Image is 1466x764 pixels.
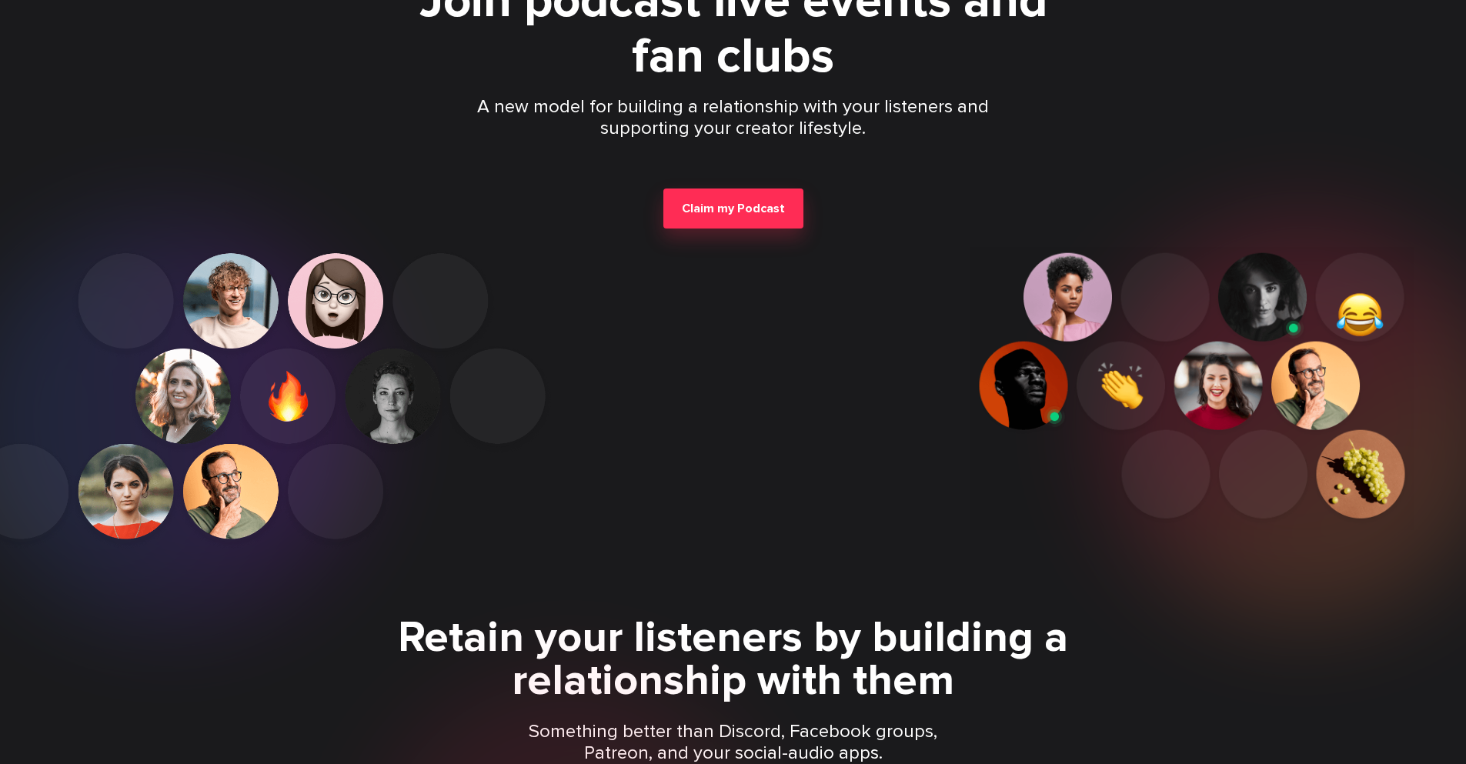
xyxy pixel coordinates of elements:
span: Claim my Podcast [682,201,785,216]
button: Claim my Podcast [663,188,803,229]
h2: Retain your listeners by building a relationship with them [339,616,1127,702]
p: Something better than Discord, Facebook groups, Patreon, and your social-audio apps. [512,721,955,764]
img: Users Icons [970,247,1414,530]
p: A new model for building a relationship with your listeners and supporting your creator lifestyle. [475,96,992,139]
